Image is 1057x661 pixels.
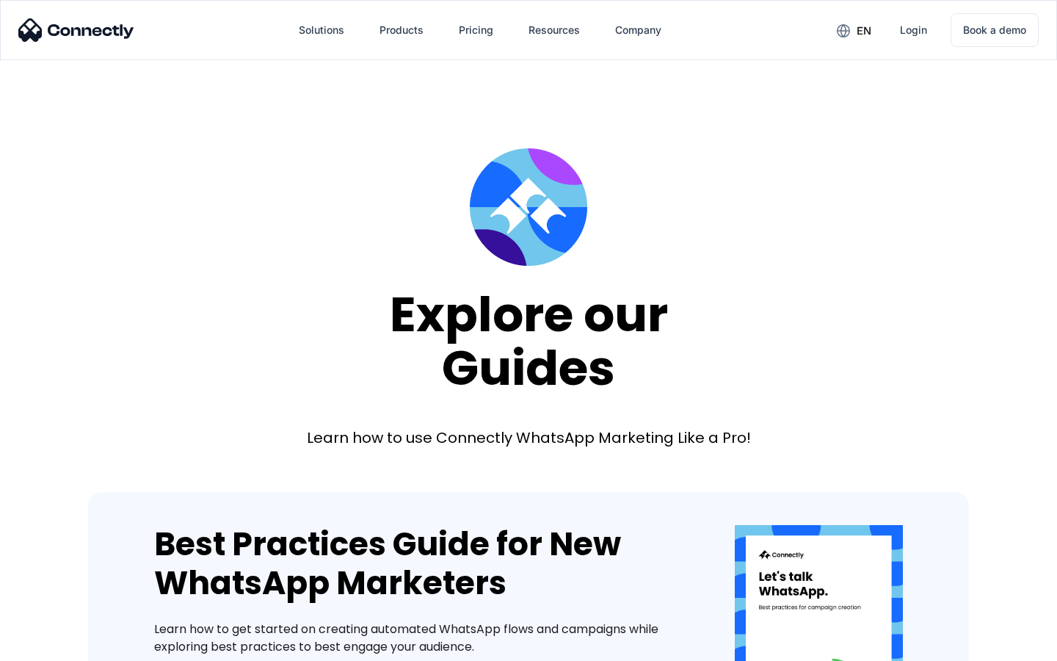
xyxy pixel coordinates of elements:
[857,21,871,41] div: en
[603,12,673,48] div: Company
[825,19,882,41] div: en
[447,12,505,48] a: Pricing
[528,20,580,40] div: Resources
[900,20,927,40] div: Login
[390,288,668,394] div: Explore our Guides
[154,525,691,603] div: Best Practices Guide for New WhatsApp Marketers
[307,427,751,448] div: Learn how to use Connectly WhatsApp Marketing Like a Pro!
[154,621,691,656] div: Learn how to get started on creating automated WhatsApp flows and campaigns while exploring best ...
[951,13,1039,47] a: Book a demo
[368,12,435,48] div: Products
[615,20,661,40] div: Company
[15,635,88,656] aside: Language selected: English
[29,635,88,656] ul: Language list
[287,12,356,48] div: Solutions
[459,20,493,40] div: Pricing
[517,12,592,48] div: Resources
[379,20,424,40] div: Products
[299,20,344,40] div: Solutions
[18,18,134,42] img: Connectly Logo
[888,12,939,48] a: Login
